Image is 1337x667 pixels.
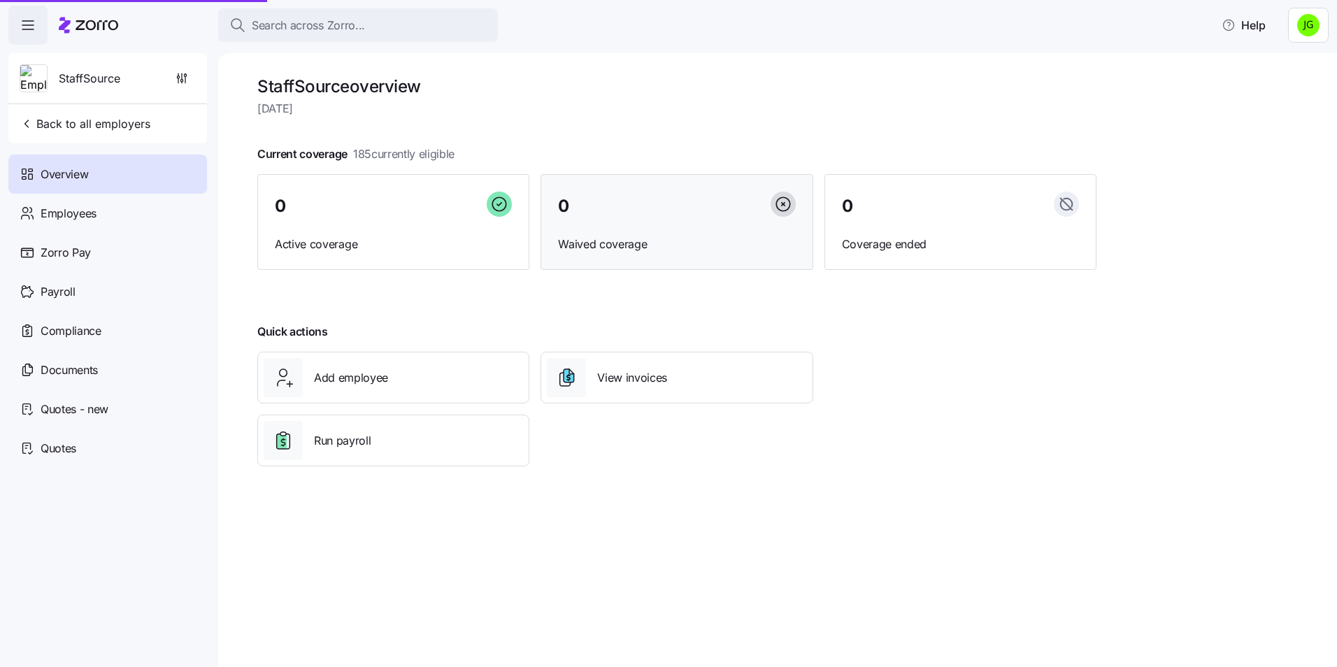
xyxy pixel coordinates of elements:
[41,205,96,222] span: Employees
[41,244,91,261] span: Zorro Pay
[353,145,455,163] span: 185 currently eligible
[8,233,207,272] a: Zorro Pay
[8,350,207,389] a: Documents
[8,194,207,233] a: Employees
[597,369,667,387] span: View invoices
[558,236,795,253] span: Waived coverage
[842,236,1079,253] span: Coverage ended
[314,432,371,450] span: Run payroll
[252,17,365,34] span: Search across Zorro...
[8,272,207,311] a: Payroll
[257,145,455,163] span: Current coverage
[314,369,388,387] span: Add employee
[20,65,47,93] img: Employer logo
[558,198,569,215] span: 0
[8,429,207,468] a: Quotes
[257,76,1096,97] h1: StaffSource overview
[257,100,1096,117] span: [DATE]
[41,440,76,457] span: Quotes
[59,70,120,87] span: StaffSource
[20,115,150,132] span: Back to all employers
[41,361,98,379] span: Documents
[14,110,156,138] button: Back to all employers
[257,323,328,340] span: Quick actions
[41,322,101,340] span: Compliance
[275,236,512,253] span: Active coverage
[275,198,286,215] span: 0
[1222,17,1266,34] span: Help
[1297,14,1320,36] img: a4774ed6021b6d0ef619099e609a7ec5
[41,401,108,418] span: Quotes - new
[41,283,76,301] span: Payroll
[8,389,207,429] a: Quotes - new
[41,166,88,183] span: Overview
[8,155,207,194] a: Overview
[1210,11,1277,39] button: Help
[842,198,853,215] span: 0
[8,311,207,350] a: Compliance
[218,8,498,42] button: Search across Zorro...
